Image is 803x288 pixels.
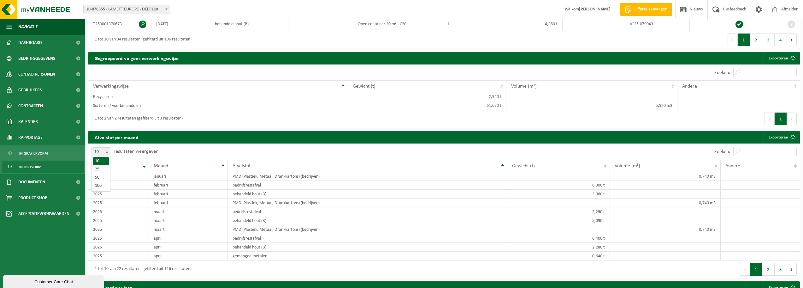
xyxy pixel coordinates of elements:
td: 2025 [88,181,149,190]
li: 100 [93,182,109,190]
button: 3 [775,263,787,276]
button: Previous [765,113,775,125]
td: 3,060 t [507,190,610,199]
span: Offerte aanvragen [633,6,669,13]
span: Maand [154,163,168,169]
td: 6,400 t [507,234,610,243]
td: T250001370673 [88,17,151,31]
td: 2025 [88,243,149,252]
a: Offerte aanvragen [620,3,672,16]
td: maart [149,207,227,216]
td: Sorteren / voorbehandelen [88,101,348,110]
span: Acceptatievoorwaarden [18,206,69,222]
td: 0,640 t [507,252,610,260]
td: VF25-079043 [625,17,690,31]
td: behandeld hout (B) [210,17,288,31]
span: Kalender [18,114,38,130]
span: 10 [92,148,110,156]
button: 2 [762,263,775,276]
li: 10 [93,157,109,165]
td: bedrijfsrestafval [228,181,508,190]
td: maart [149,216,227,225]
span: Product Shop [18,190,47,206]
td: PMD (Plastiek, Metaal, Drankkartons) (bedrijven) [228,172,508,181]
td: bedrijfsrestafval [228,207,508,216]
span: Navigatie [18,19,38,35]
td: 5,090 t [507,216,610,225]
a: In lijstvorm [2,161,84,173]
td: 4,380 t [501,17,563,31]
span: Rapportage [18,130,43,145]
div: 1 tot 10 van 34 resultaten (gefilterd uit 196 resultaten) [92,34,192,46]
td: februari [149,190,227,199]
div: 1 tot 2 van 2 resultaten (gefilterd uit 3 resultaten) [92,113,183,125]
td: februari [149,199,227,207]
label: Zoeken: [714,70,730,75]
td: 0,740 m3 [610,199,721,207]
td: gemengde metalen [228,252,508,260]
td: 2025 [88,190,149,199]
button: Next [787,34,797,46]
button: 1 [750,263,762,276]
span: Verwerkingswijze [93,84,129,89]
td: PMD (Plastiek, Metaal, Drankkartons) (bedrijven) [228,199,508,207]
td: maart [149,225,227,234]
span: Dashboard [18,35,42,51]
td: 2025 [88,252,149,260]
td: 2025 [88,216,149,225]
td: 61,670 t [348,101,506,110]
span: Afvalstof [233,163,251,169]
td: 2025 [88,234,149,243]
td: behandeld hout (B) [228,190,508,199]
span: Gewicht (t) [353,84,375,89]
span: Gewicht (t) [512,163,535,169]
span: Contracten [18,98,43,114]
h2: Afvalstof per maand [88,131,145,143]
li: 25 [93,165,109,174]
span: 10 [92,147,110,157]
td: 2025 [88,225,149,234]
td: 5,920 m3 [506,101,677,110]
td: 2025 [88,199,149,207]
button: Previous [728,34,738,46]
td: 0,740 m3 [610,172,721,181]
button: 4 [775,34,787,46]
td: februari [149,181,227,190]
span: Volume (m³) [615,163,640,169]
a: In grafiekvorm [2,147,84,159]
button: 3 [762,34,775,46]
td: april [149,243,227,252]
span: 10-878855 - LAMETT EUROPE - DEERLIJK [83,5,170,14]
td: [DATE] [151,17,210,31]
td: behandeld hout (B) [228,216,508,225]
td: behandeld hout (B) [228,243,508,252]
strong: [PERSON_NAME] [579,7,611,12]
td: 2025 [88,172,149,181]
td: januari [149,172,227,181]
span: Documenten [18,174,45,190]
td: april [149,252,227,260]
h2: Gegroepeerd volgens verwerkingswijze [88,52,185,64]
td: april [149,234,227,243]
td: Recycleren [88,92,348,101]
span: In lijstvorm [19,161,41,173]
td: Open container 20 m³ - C20 [353,17,442,31]
button: Previous [740,263,750,276]
button: 1 [775,113,787,125]
span: In grafiekvorm [19,147,48,159]
label: resultaten weergeven [114,149,158,154]
td: 2,280 t [507,243,610,252]
td: 0,740 m3 [610,225,721,234]
span: Contactpersonen [18,66,55,82]
button: 1 [738,34,750,46]
iframe: chat widget [3,274,105,288]
td: 1 [442,17,501,31]
label: Zoeken: [714,149,730,154]
span: Andere [725,163,740,169]
span: Andere [682,84,697,89]
div: 1 tot 10 van 22 resultaten (gefilterd uit 116 resultaten) [92,264,192,275]
button: Next [787,263,797,276]
a: Exporteren [764,131,799,144]
button: Next [787,113,797,125]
